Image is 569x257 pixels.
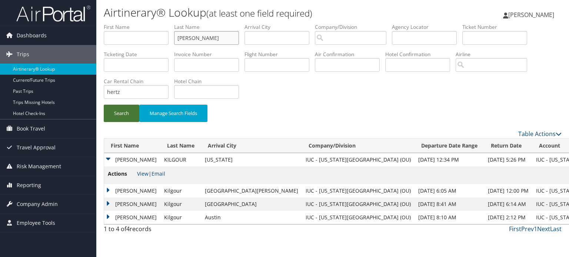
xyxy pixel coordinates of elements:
[104,105,139,122] button: Search
[104,184,160,197] td: [PERSON_NAME]
[126,225,130,233] span: 4
[108,170,136,178] span: Actions
[137,170,149,177] a: View
[104,51,174,58] label: Ticketing Date
[462,23,533,31] label: Ticket Number
[174,23,244,31] label: Last Name
[201,211,302,224] td: Austin
[160,211,201,224] td: Kilgour
[415,184,484,197] td: [DATE] 6:05 AM
[508,11,554,19] span: [PERSON_NAME]
[521,225,534,233] a: Prev
[17,214,55,232] span: Employee Tools
[17,157,61,176] span: Risk Management
[104,224,210,237] div: 1 to 4 of records
[174,51,244,58] label: Invoice Number
[302,184,415,197] td: IUC - [US_STATE][GEOGRAPHIC_DATA] (OU)
[17,176,41,195] span: Reporting
[415,153,484,166] td: [DATE] 12:34 PM
[160,139,201,153] th: Last Name: activate to sort column ascending
[160,197,201,211] td: Kilgour
[201,197,302,211] td: [GEOGRAPHIC_DATA]
[160,153,201,166] td: KILGOUR
[206,7,312,19] small: (at least one field required)
[302,139,415,153] th: Company/Division
[456,51,533,58] label: Airline
[201,184,302,197] td: [GEOGRAPHIC_DATA][PERSON_NAME]
[509,225,521,233] a: First
[137,170,165,177] span: |
[315,23,392,31] label: Company/Division
[484,197,532,211] td: [DATE] 6:14 AM
[104,5,409,20] h1: Airtinerary® Lookup
[201,153,302,166] td: [US_STATE]
[415,139,484,153] th: Departure Date Range: activate to sort column ascending
[160,184,201,197] td: Kilgour
[302,153,415,166] td: IUC - [US_STATE][GEOGRAPHIC_DATA] (OU)
[484,153,532,166] td: [DATE] 5:26 PM
[385,51,456,58] label: Hotel Confirmation
[537,225,550,233] a: Next
[17,26,47,45] span: Dashboards
[16,5,90,22] img: airportal-logo.png
[152,170,165,177] a: Email
[244,51,315,58] label: Flight Number
[104,23,174,31] label: First Name
[484,184,532,197] td: [DATE] 12:00 PM
[17,45,29,64] span: Trips
[244,23,315,31] label: Arrival City
[104,139,160,153] th: First Name: activate to sort column ascending
[17,138,56,157] span: Travel Approval
[139,105,207,122] button: Manage Search Fields
[518,130,562,138] a: Table Actions
[503,4,562,26] a: [PERSON_NAME]
[104,211,160,224] td: [PERSON_NAME]
[17,119,45,138] span: Book Travel
[392,23,462,31] label: Agency Locator
[302,197,415,211] td: IUC - [US_STATE][GEOGRAPHIC_DATA] (OU)
[174,78,244,85] label: Hotel Chain
[104,153,160,166] td: [PERSON_NAME]
[315,51,385,58] label: Air Confirmation
[17,195,58,213] span: Company Admin
[550,225,562,233] a: Last
[415,211,484,224] td: [DATE] 8:10 AM
[484,211,532,224] td: [DATE] 2:12 PM
[104,78,174,85] label: Car Rental Chain
[534,225,537,233] a: 1
[415,197,484,211] td: [DATE] 8:41 AM
[484,139,532,153] th: Return Date: activate to sort column ascending
[201,139,302,153] th: Arrival City: activate to sort column ascending
[302,211,415,224] td: IUC - [US_STATE][GEOGRAPHIC_DATA] (OU)
[104,197,160,211] td: [PERSON_NAME]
